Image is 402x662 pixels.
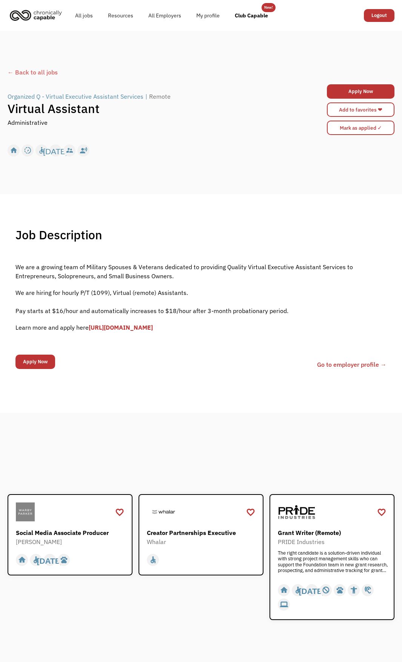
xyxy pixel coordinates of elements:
div: home [10,145,18,156]
div: New! [264,3,273,12]
div: Creator Partnerships Executive [147,528,257,537]
div: slow_motion_video [24,145,32,156]
a: Club Capable [227,3,276,28]
div: record_voice_over [80,145,88,156]
a: All Employers [141,3,189,28]
img: Chronically Capable logo [8,7,64,23]
div: Administrative [8,118,48,127]
a: [URL][DOMAIN_NAME] [89,324,153,331]
p: Learn more and apply here [15,323,386,332]
input: Apply Now [15,355,55,369]
div: home [280,584,288,596]
a: favorite_border [115,507,124,518]
div: Remote [149,92,171,101]
h1: Job Description [15,227,102,242]
div: accessible [32,554,40,566]
div: accessible [38,145,46,156]
p: We are hiring for hourly P/T (1099), Virtual (remote) Assistants. ‍ Pay starts at $16/hour and au... [15,288,386,315]
form: Email Form [15,353,55,371]
div: Organized Q - Virtual Executive Assistant Services [8,92,143,101]
a: PRIDE IndustriesGrant Writer (Remote)PRIDE IndustriesThe right candidate is a solution-driven ind... [270,494,394,620]
a: home [8,7,68,23]
div: [DATE] [43,145,68,156]
div: [DATE] [299,584,325,596]
div: accessible [294,584,302,596]
div: home [18,554,26,566]
input: Mark as applied ✓ [327,121,394,135]
img: Whalar [147,502,180,521]
a: favorite_border [246,507,255,518]
div: Grant Writer (Remote) [278,528,388,537]
div: supervisor_account [66,145,74,156]
div: PRIDE Industries [278,537,388,546]
a: favorite_border [377,507,386,518]
div: not_interested [322,584,330,596]
img: PRIDE Industries [278,502,316,521]
div: Whalar [147,537,257,546]
h1: Virtual Assistant [8,101,298,116]
img: Warby Parker [16,502,35,521]
div: [DATE] [37,554,63,566]
a: Resources [100,3,141,28]
div: Social Media Associate Producer [16,528,126,537]
a: Organized Q - Virtual Executive Assistant Services|Remote [8,92,173,101]
div: computer [280,599,288,610]
div: pets [336,584,344,596]
div: accessible [149,554,157,566]
a: Apply Now [327,84,394,99]
form: Mark as applied form [327,119,394,137]
a: WhalarCreator Partnerships ExecutiveWhalaraccessible [139,494,263,575]
div: accessibility [350,584,358,596]
a: ← Back to all jobs [8,68,394,77]
div: | [145,92,147,101]
div: The right candidate is a solution-driven individual with strong project management skills who can... [278,550,388,573]
a: Add to favorites ❤ [327,102,394,117]
a: Warby ParkerSocial Media Associate Producer[PERSON_NAME]homeaccessible[DATE]pets [8,494,132,575]
a: All jobs [68,3,100,28]
p: We are a growing team of Military Spouses & Veterans dedicated to providing Quality Virtual Execu... [15,262,386,281]
div: pets [60,554,68,566]
div: [PERSON_NAME] [16,537,126,546]
a: Logout [364,9,394,22]
a: Go to employer profile → [317,360,387,369]
a: My profile [189,3,227,28]
div: hearing [364,584,372,596]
